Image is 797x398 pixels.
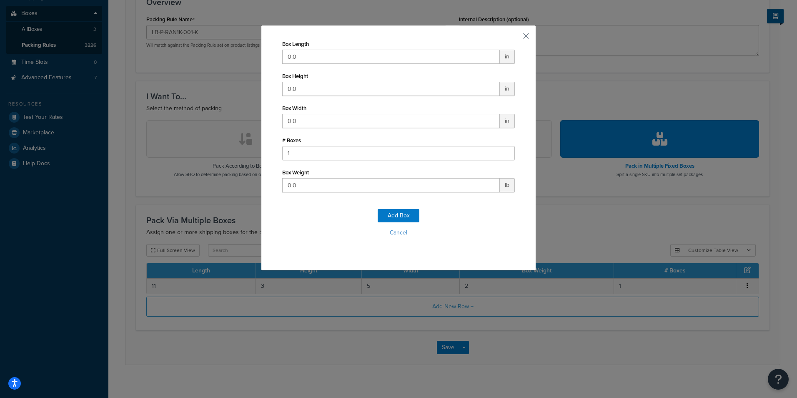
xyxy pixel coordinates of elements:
label: # Boxes [282,137,301,144]
button: Add Box [378,209,419,222]
span: in [500,114,515,128]
label: Box Weight [282,169,309,176]
span: in [500,50,515,64]
button: Cancel [282,227,515,239]
label: Box Width [282,105,306,111]
label: Box Height [282,73,308,79]
span: in [500,82,515,96]
span: lb [500,178,515,192]
label: Box Length [282,41,309,47]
